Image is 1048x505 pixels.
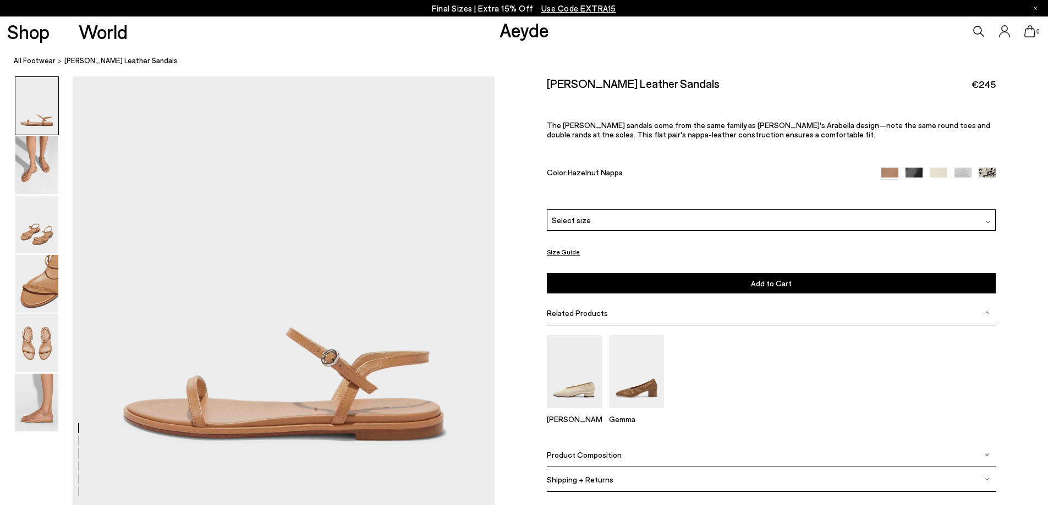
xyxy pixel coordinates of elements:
img: Delia Low-Heeled Ballet Pumps [547,335,602,408]
img: Nettie Leather Sandals - Image 5 [15,314,58,372]
img: Gemma Block Heel Pumps [609,335,664,408]
span: Related Products [547,308,608,318]
img: Nettie Leather Sandals - Image 3 [15,196,58,253]
a: Aeyde [500,18,549,41]
img: svg%3E [984,452,990,457]
img: Nettie Leather Sandals - Image 2 [15,136,58,194]
span: Select size [552,214,591,226]
img: Nettie Leather Sandals - Image 4 [15,255,58,313]
a: All Footwear [14,55,56,66]
span: Navigate to /collections/ss25-final-sizes [541,3,616,13]
button: Add to Cart [547,273,996,293]
img: svg%3E [984,310,990,315]
img: Nettie Leather Sandals - Image 1 [15,77,58,135]
span: €245 [972,77,996,91]
span: The [PERSON_NAME] sandals come from the same family as [PERSON_NAME]'s Arabella design—note the s... [547,120,990,139]
a: World [79,22,128,41]
p: Final Sizes | Extra 15% Off [432,2,616,15]
nav: breadcrumb [14,46,1048,76]
span: Hazelnut Nappa [568,168,623,177]
img: svg%3E [984,476,990,482]
img: Nettie Leather Sandals - Image 6 [15,374,58,431]
p: Gemma [609,414,664,424]
img: svg%3E [985,219,991,225]
span: [PERSON_NAME] Leather Sandals [64,55,178,66]
span: Add to Cart [751,279,792,288]
a: Gemma Block Heel Pumps Gemma [609,401,664,424]
span: Shipping + Returns [547,475,613,484]
button: Size Guide [547,245,580,259]
a: 0 [1024,25,1035,37]
a: Delia Low-Heeled Ballet Pumps [PERSON_NAME] [547,401,602,424]
p: [PERSON_NAME] [547,414,602,424]
h2: [PERSON_NAME] Leather Sandals [547,76,720,90]
span: Product Composition [547,450,622,459]
div: Color: [547,168,867,180]
a: Shop [7,22,50,41]
span: 0 [1035,29,1041,35]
